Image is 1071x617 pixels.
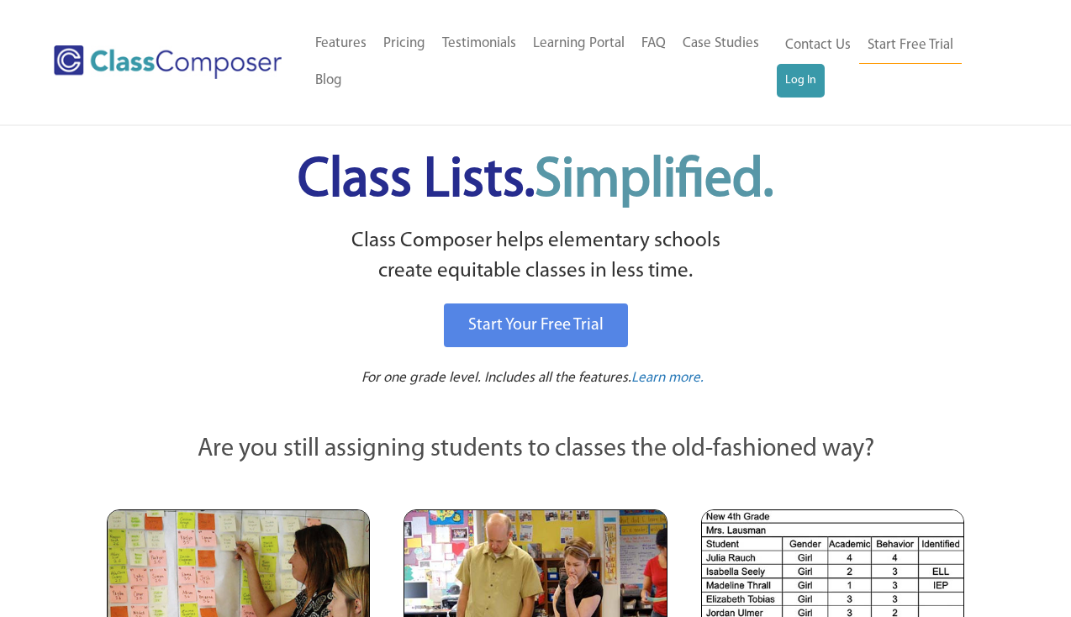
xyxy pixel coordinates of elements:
[361,371,631,385] span: For one grade level. Includes all the features.
[444,303,628,347] a: Start Your Free Trial
[107,431,964,468] p: Are you still assigning students to classes the old-fashioned way?
[434,25,525,62] a: Testimonials
[525,25,633,62] a: Learning Portal
[307,25,776,99] nav: Header Menu
[633,25,674,62] a: FAQ
[631,368,704,389] a: Learn more.
[859,27,962,65] a: Start Free Trial
[777,64,825,98] a: Log In
[298,154,773,208] span: Class Lists.
[535,154,773,208] span: Simplified.
[777,27,859,64] a: Contact Us
[375,25,434,62] a: Pricing
[777,27,1005,98] nav: Header Menu
[307,62,351,99] a: Blog
[307,25,375,62] a: Features
[631,371,704,385] span: Learn more.
[54,45,282,79] img: Class Composer
[674,25,768,62] a: Case Studies
[104,226,967,287] p: Class Composer helps elementary schools create equitable classes in less time.
[468,317,604,334] span: Start Your Free Trial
